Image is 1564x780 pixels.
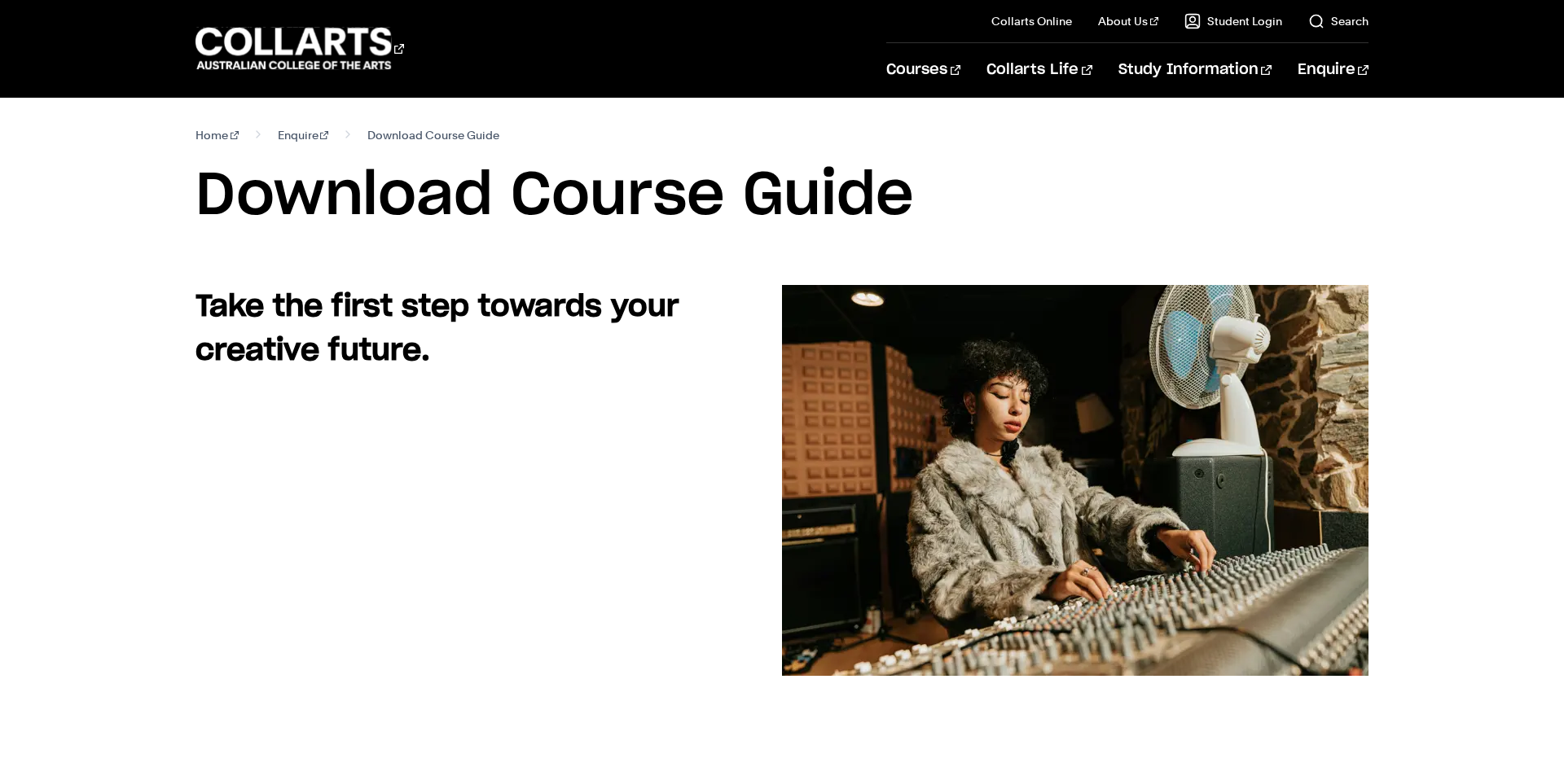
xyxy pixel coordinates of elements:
a: Study Information [1118,43,1272,97]
span: Download Course Guide [367,124,499,147]
a: Student Login [1184,13,1282,29]
a: Enquire [1298,43,1368,97]
h1: Download Course Guide [195,160,1368,233]
a: Collarts Online [991,13,1072,29]
a: About Us [1098,13,1158,29]
a: Search [1308,13,1368,29]
a: Courses [886,43,960,97]
a: Enquire [278,124,329,147]
div: Go to homepage [195,25,404,72]
strong: Take the first step towards your creative future. [195,292,679,366]
a: Collarts Life [986,43,1092,97]
a: Home [195,124,239,147]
